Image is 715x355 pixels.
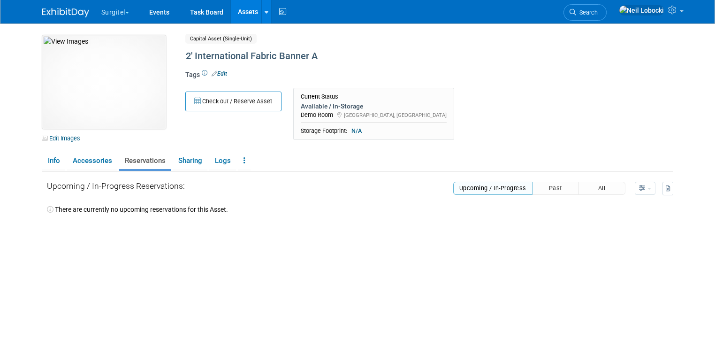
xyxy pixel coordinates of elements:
a: Edit [212,70,227,77]
button: Upcoming / In-Progress [453,182,532,195]
button: Past [532,182,579,195]
div: Available / In-Storage [301,102,447,110]
div: Current Status [301,93,447,100]
span: There are currently no upcoming reservations for this Asset. [55,206,228,213]
span: Search [576,9,598,16]
div: Tags [185,70,601,86]
span: Demo Room [301,111,333,118]
button: All [578,182,625,195]
img: ExhibitDay [42,8,89,17]
img: Neil Lobocki [619,5,664,15]
a: Search [563,4,607,21]
a: Info [42,153,65,169]
a: Logs [209,153,236,169]
img: View Images [42,35,166,129]
span: Upcoming / In-Progress Reservations: [47,181,185,191]
div: Storage Footprint: [301,127,447,135]
span: Capital Asset (Single-Unit) [185,34,257,44]
div: 2' International Fabric Banner A [183,48,601,65]
a: Reservations [119,153,171,169]
span: [GEOGRAPHIC_DATA], [GEOGRAPHIC_DATA] [344,112,447,118]
a: Sharing [173,153,207,169]
a: Edit Images [42,132,84,144]
a: Accessories [67,153,117,169]
span: N/A [349,127,365,135]
button: Check out / Reserve Asset [185,92,281,111]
